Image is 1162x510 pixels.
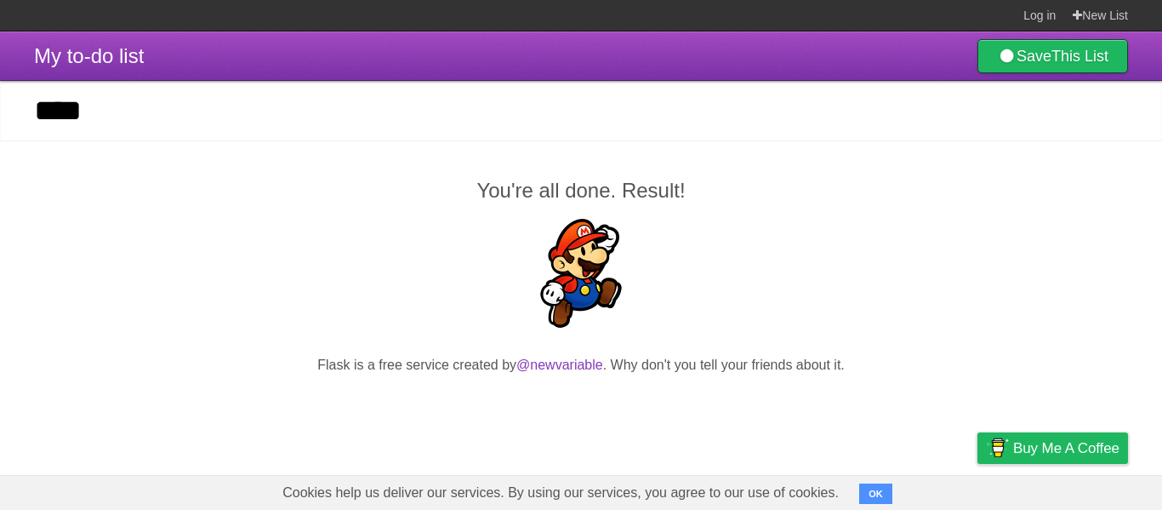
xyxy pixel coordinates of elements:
[986,433,1009,462] img: Buy me a coffee
[977,39,1128,73] a: SaveThis List
[977,433,1128,464] a: Buy me a coffee
[1013,433,1119,463] span: Buy me a coffee
[34,175,1128,206] h2: You're all done. Result!
[516,358,603,372] a: @newvariable
[34,355,1128,375] p: Flask is a free service created by . Why don't you tell your friends about it.
[1051,48,1108,65] b: This List
[265,476,856,510] span: Cookies help us deliver our services. By using our services, you agree to our use of cookies.
[550,397,612,421] iframe: X Post Button
[527,219,635,328] img: Super Mario
[859,484,892,504] button: OK
[34,44,144,67] span: My to-do list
